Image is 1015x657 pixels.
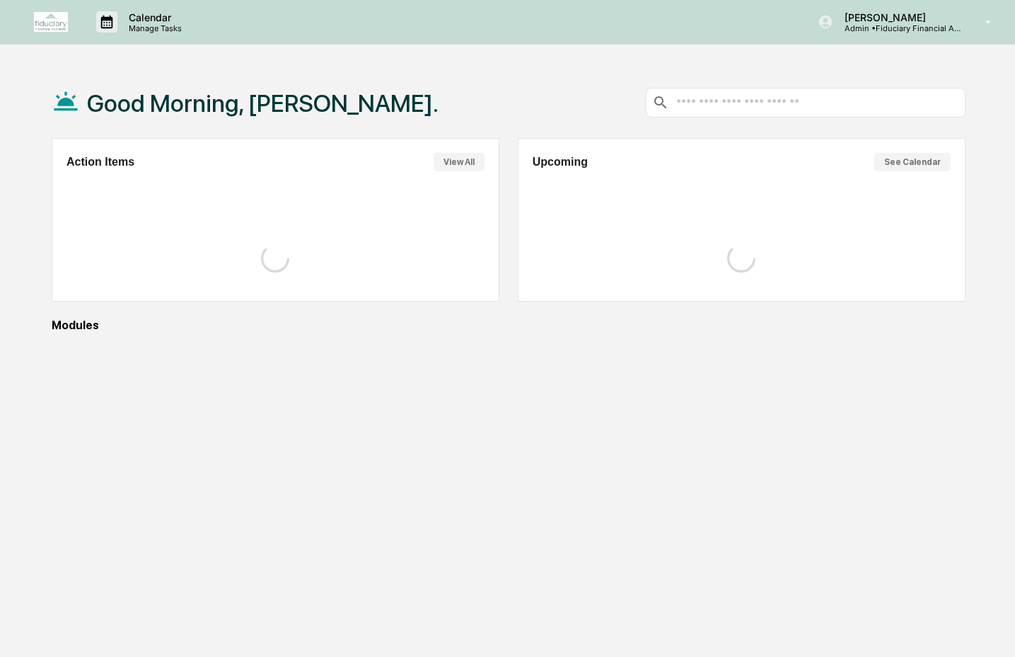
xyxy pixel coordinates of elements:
[833,23,965,33] p: Admin • Fiduciary Financial Advisors
[833,11,965,23] p: [PERSON_NAME]
[533,156,588,168] h2: Upcoming
[66,156,134,168] h2: Action Items
[434,153,485,171] button: View All
[874,153,951,171] button: See Calendar
[87,89,439,118] h1: Good Morning, [PERSON_NAME].
[117,11,189,23] p: Calendar
[117,23,189,33] p: Manage Tasks
[34,12,68,32] img: logo
[52,319,965,332] div: Modules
